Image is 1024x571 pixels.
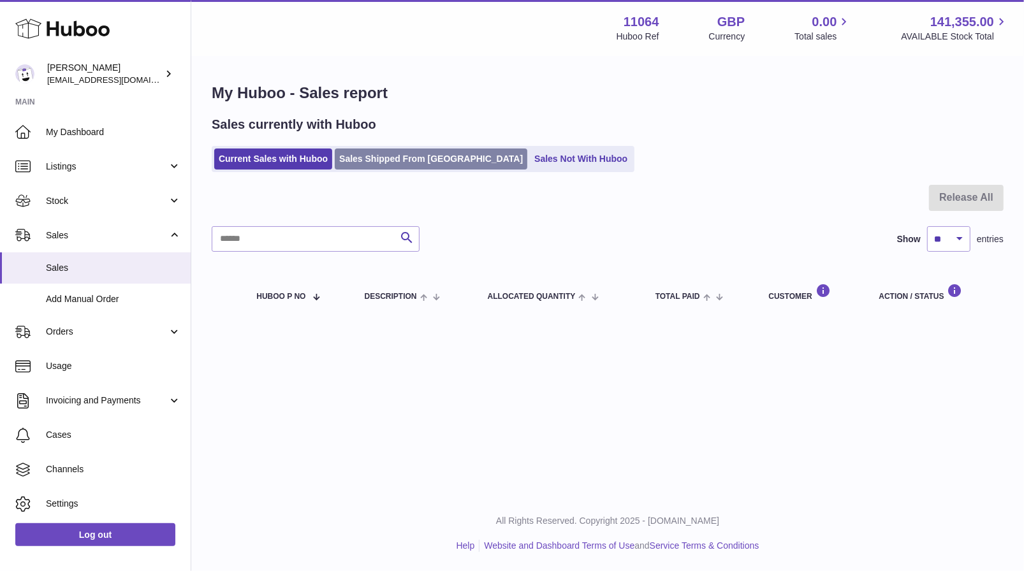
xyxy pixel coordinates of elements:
span: ALLOCATED Quantity [488,293,576,301]
div: Action / Status [879,284,991,301]
span: Listings [46,161,168,173]
span: Invoicing and Payments [46,394,168,407]
span: entries [977,233,1004,245]
a: 141,355.00 AVAILABLE Stock Total [901,13,1009,43]
span: Channels [46,463,181,475]
img: imichellrs@gmail.com [15,64,34,83]
strong: GBP [717,13,745,31]
h2: Sales currently with Huboo [212,116,376,133]
a: Website and Dashboard Terms of Use [484,540,634,551]
strong: 11064 [624,13,659,31]
li: and [479,540,759,552]
span: Total paid [655,293,700,301]
span: Sales [46,229,168,242]
span: Orders [46,326,168,338]
label: Show [897,233,921,245]
a: Current Sales with Huboo [214,148,332,170]
span: [EMAIL_ADDRESS][DOMAIN_NAME] [47,75,187,85]
span: Huboo P no [256,293,305,301]
span: Cases [46,429,181,441]
div: Customer [768,284,853,301]
a: Service Terms & Conditions [650,540,759,551]
div: [PERSON_NAME] [47,62,162,86]
span: 0.00 [812,13,837,31]
span: My Dashboard [46,126,181,138]
a: Sales Shipped From [GEOGRAPHIC_DATA] [335,148,527,170]
a: Help [457,540,475,551]
span: Add Manual Order [46,293,181,305]
span: AVAILABLE Stock Total [901,31,1009,43]
div: Huboo Ref [617,31,659,43]
span: Total sales [794,31,851,43]
span: Description [365,293,417,301]
a: Log out [15,523,175,546]
span: 141,355.00 [930,13,994,31]
p: All Rights Reserved. Copyright 2025 - [DOMAIN_NAME] [201,515,1014,527]
span: Usage [46,360,181,372]
h1: My Huboo - Sales report [212,83,1004,103]
a: Sales Not With Huboo [530,148,632,170]
span: Sales [46,262,181,274]
span: Stock [46,195,168,207]
a: 0.00 Total sales [794,13,851,43]
span: Settings [46,498,181,510]
div: Currency [709,31,745,43]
